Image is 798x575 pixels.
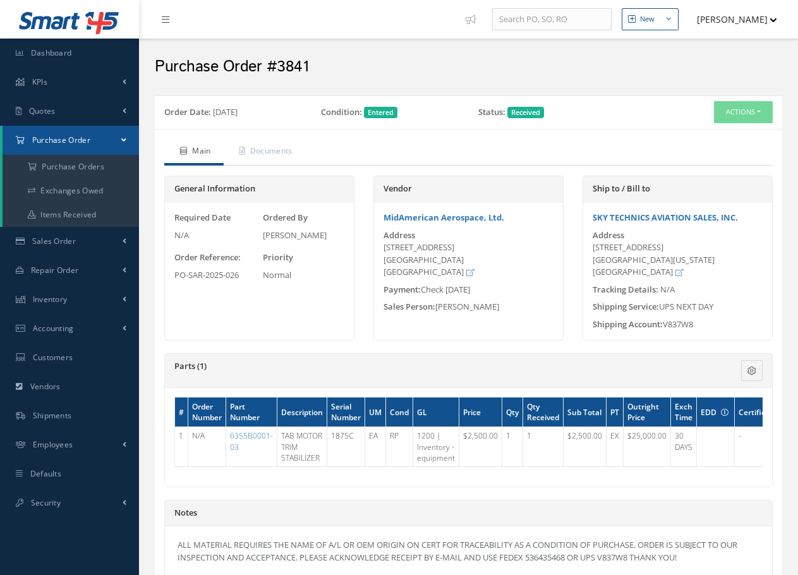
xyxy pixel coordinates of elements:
[478,106,505,119] label: Status:
[175,427,188,466] td: 1
[327,397,365,427] th: Serial Number
[327,427,365,466] td: 1875C
[564,427,607,466] td: $2,500.00
[671,397,697,427] th: Exch Time
[3,203,139,227] a: Items Received
[32,236,76,246] span: Sales Order
[386,397,413,427] th: Cond
[492,8,612,31] input: Search PO, SO, RO
[735,397,792,427] th: Certifications
[33,439,73,450] span: Employees
[384,241,553,279] div: [STREET_ADDRESS] [GEOGRAPHIC_DATA] [GEOGRAPHIC_DATA]
[321,106,362,119] label: Condition:
[459,397,502,427] th: Price
[226,397,277,427] th: Part Number
[685,7,777,32] button: [PERSON_NAME]
[624,427,671,466] td: $25,000.00
[263,251,293,264] label: Priority
[564,397,607,427] th: Sub Total
[32,135,90,145] span: Purchase Order
[593,231,624,240] label: Address
[30,381,61,392] span: Vendors
[459,427,502,466] td: $2,500.00
[507,107,544,118] span: Received
[523,397,564,427] th: Qty Received
[31,265,79,275] span: Repair Order
[593,318,663,330] span: Shipping Account:
[263,269,345,282] div: Normal
[413,397,459,427] th: GL
[583,301,772,313] div: UPS NEXT DAY
[384,231,415,240] label: Address
[593,212,738,223] a: SKY TECHNICS AVIATION SALES, INC.
[374,284,563,296] div: Check [DATE]
[384,184,553,194] h5: Vendor
[384,212,504,223] a: MidAmerican Aerospace, Ltd.
[364,107,397,118] span: Entered
[523,427,564,466] td: 1
[29,106,56,116] span: Quotes
[155,57,782,76] h2: Purchase Order #3841
[30,468,61,479] span: Defaults
[593,241,763,279] div: [STREET_ADDRESS] [GEOGRAPHIC_DATA][US_STATE] [GEOGRAPHIC_DATA]
[660,284,675,295] span: N/A
[33,323,74,334] span: Accounting
[386,427,413,466] td: RP
[735,427,792,466] td: -
[224,139,305,166] a: Documents
[3,155,139,179] a: Purchase Orders
[413,427,459,466] td: 1200 | Inventory - equipment
[33,294,68,305] span: Inventory
[593,301,659,312] span: Shipping Service:
[213,106,238,118] span: [DATE]
[640,14,655,25] div: New
[174,269,257,282] div: PO-SAR-2025-026
[164,106,211,119] label: Order Date:
[31,497,61,508] span: Security
[263,229,345,242] div: [PERSON_NAME]
[607,397,624,427] th: PT
[174,229,257,242] div: N/A
[502,427,523,466] td: 1
[671,427,697,466] td: 30 DAYS
[365,427,386,466] td: EA
[31,47,72,58] span: Dashboard
[622,8,679,30] button: New
[607,427,624,466] td: EX
[583,318,772,331] div: V837W8
[593,284,658,295] span: Tracking Details:
[174,508,763,518] h5: Notes
[174,251,241,264] label: Order Reference:
[714,101,773,123] button: Actions
[593,184,763,194] h5: Ship to / Bill to
[384,284,421,295] span: Payment:
[174,212,231,224] label: Required Date
[33,352,73,363] span: Customers
[32,76,47,87] span: KPIs
[384,301,435,312] span: Sales Person:
[3,179,139,203] a: Exchanges Owed
[188,397,226,427] th: Order Number
[263,212,308,224] label: Ordered By
[3,126,139,155] a: Purchase Order
[624,397,671,427] th: Outright Price
[230,430,273,452] a: 6355B0001-03
[174,361,662,372] h5: Parts (1)
[33,410,72,421] span: Shipments
[374,301,563,313] div: [PERSON_NAME]
[174,184,344,194] h5: General Information
[164,139,224,166] a: Main
[175,397,188,427] th: #
[502,397,523,427] th: Qty
[277,427,327,466] td: TAB MOTOR TRIM STABILIZER
[365,397,386,427] th: UM
[277,397,327,427] th: Description
[697,397,735,427] th: EDD
[188,427,226,466] td: N/A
